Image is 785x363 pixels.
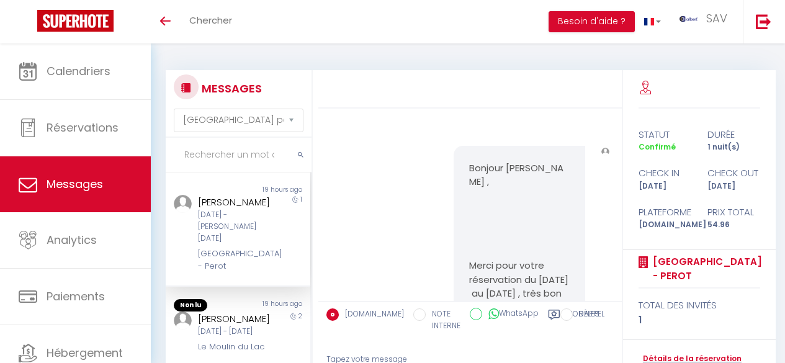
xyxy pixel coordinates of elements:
[699,219,768,231] div: 54.96
[238,299,310,311] div: 19 hours ago
[639,141,676,152] span: Confirmé
[549,11,635,32] button: Besoin d'aide ?
[630,205,699,220] div: Plateforme
[37,10,114,32] img: Super Booking
[699,166,768,181] div: check out
[426,308,460,332] label: NOTE INTERNE
[199,74,262,102] h3: MESSAGES
[639,313,761,328] div: 1
[47,232,97,248] span: Analytics
[339,308,404,322] label: [DOMAIN_NAME]
[469,259,570,315] p: Merci pour votre réservation du [DATE] au [DATE] , très bon choix.
[198,195,274,210] div: [PERSON_NAME]
[198,209,274,244] div: [DATE] - [PERSON_NAME][DATE]
[573,308,604,322] label: RAPPEL
[699,141,768,153] div: 1 nuit(s)
[469,161,570,189] p: Bonjour [PERSON_NAME] ,
[680,16,698,22] img: ...
[174,299,207,311] span: Non lu
[706,11,727,26] span: SAV
[756,14,771,29] img: logout
[189,14,232,27] span: Chercher
[198,311,274,326] div: [PERSON_NAME]
[482,308,539,321] label: WhatsApp
[166,138,312,173] input: Rechercher un mot clé
[47,289,105,304] span: Paiements
[699,181,768,192] div: [DATE]
[47,176,103,192] span: Messages
[300,195,302,204] span: 1
[47,63,110,79] span: Calendriers
[699,205,768,220] div: Prix total
[198,248,274,273] div: [GEOGRAPHIC_DATA] - Perot
[298,311,302,321] span: 2
[639,298,761,313] div: total des invités
[601,148,609,156] img: ...
[198,326,274,338] div: [DATE] - [DATE]
[630,181,699,192] div: [DATE]
[630,166,699,181] div: check in
[174,195,192,213] img: ...
[630,219,699,231] div: [DOMAIN_NAME]
[238,185,310,195] div: 19 hours ago
[174,311,192,329] img: ...
[198,341,274,353] div: Le Moulin du Lac
[47,120,119,135] span: Réservations
[648,254,762,284] a: [GEOGRAPHIC_DATA] - Perot
[47,345,123,361] span: Hébergement
[630,127,699,142] div: statut
[699,127,768,142] div: durée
